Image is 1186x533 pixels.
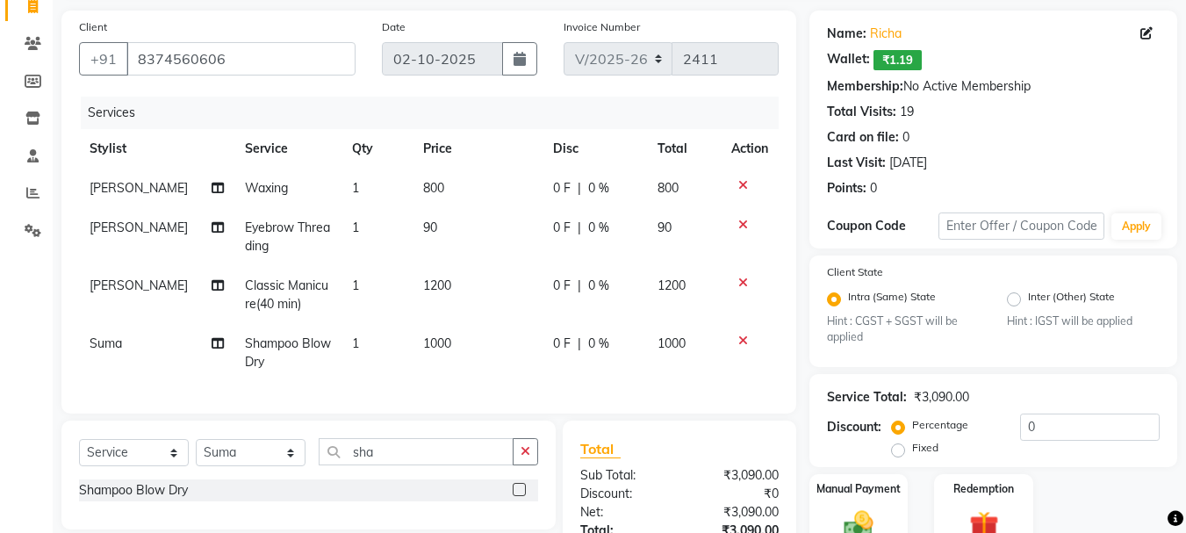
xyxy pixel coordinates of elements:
[90,220,188,235] span: [PERSON_NAME]
[827,77,1160,96] div: No Active Membership
[578,277,581,295] span: |
[827,50,870,70] div: Wallet:
[827,388,907,407] div: Service Total:
[245,180,288,196] span: Waxing
[721,129,779,169] th: Action
[588,179,609,198] span: 0 %
[914,388,969,407] div: ₹3,090.00
[912,440,938,456] label: Fixed
[588,219,609,237] span: 0 %
[588,335,609,353] span: 0 %
[423,335,451,351] span: 1000
[352,277,359,293] span: 1
[352,335,359,351] span: 1
[234,129,341,169] th: Service
[827,217,938,235] div: Coupon Code
[423,220,437,235] span: 90
[79,19,107,35] label: Client
[827,418,881,436] div: Discount:
[543,129,647,169] th: Disc
[588,277,609,295] span: 0 %
[679,466,792,485] div: ₹3,090.00
[873,50,922,70] span: ₹1.19
[827,264,883,280] label: Client State
[567,485,679,503] div: Discount:
[938,212,1104,240] input: Enter Offer / Coupon Code
[553,219,571,237] span: 0 F
[902,128,909,147] div: 0
[79,481,188,500] div: Shampoo Blow Dry
[553,335,571,353] span: 0 F
[679,485,792,503] div: ₹0
[81,97,792,129] div: Services
[352,220,359,235] span: 1
[578,219,581,237] span: |
[1028,289,1115,310] label: Inter (Other) State
[79,129,234,169] th: Stylist
[423,180,444,196] span: 800
[245,277,328,312] span: Classic Manicure(40 min)
[679,503,792,522] div: ₹3,090.00
[126,42,356,76] input: Search by Name/Mobile/Email/Code
[658,220,672,235] span: 90
[413,129,543,169] th: Price
[827,154,886,172] div: Last Visit:
[567,503,679,522] div: Net:
[827,25,866,43] div: Name:
[870,25,902,43] a: Richa
[382,19,406,35] label: Date
[953,481,1014,497] label: Redemption
[816,481,901,497] label: Manual Payment
[578,179,581,198] span: |
[912,417,968,433] label: Percentage
[658,180,679,196] span: 800
[245,220,330,254] span: Eyebrow Threading
[889,154,927,172] div: [DATE]
[658,277,686,293] span: 1200
[827,77,903,96] div: Membership:
[827,179,866,198] div: Points:
[580,440,621,458] span: Total
[647,129,722,169] th: Total
[827,128,899,147] div: Card on file:
[553,277,571,295] span: 0 F
[423,277,451,293] span: 1200
[90,277,188,293] span: [PERSON_NAME]
[319,438,514,465] input: Search or Scan
[341,129,413,169] th: Qty
[352,180,359,196] span: 1
[90,335,122,351] span: Suma
[1111,213,1161,240] button: Apply
[900,103,914,121] div: 19
[245,335,331,370] span: Shampoo Blow Dry
[827,103,896,121] div: Total Visits:
[553,179,571,198] span: 0 F
[658,335,686,351] span: 1000
[827,313,980,346] small: Hint : CGST + SGST will be applied
[1007,313,1160,329] small: Hint : IGST will be applied
[90,180,188,196] span: [PERSON_NAME]
[564,19,640,35] label: Invoice Number
[870,179,877,198] div: 0
[578,335,581,353] span: |
[79,42,128,76] button: +91
[567,466,679,485] div: Sub Total:
[848,289,936,310] label: Intra (Same) State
